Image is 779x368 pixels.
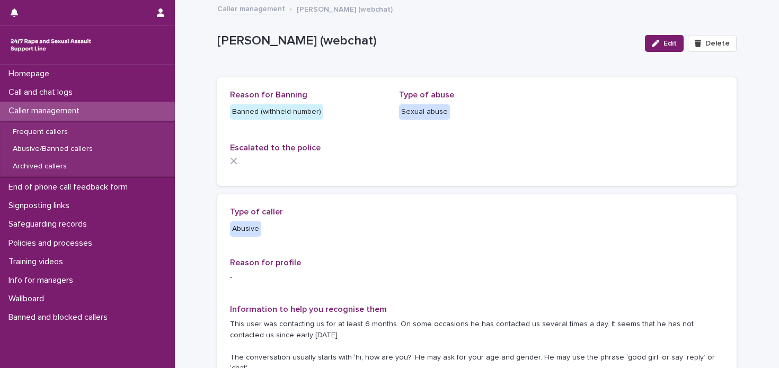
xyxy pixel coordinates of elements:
div: Abusive [230,221,261,237]
span: Reason for Banning [230,91,307,99]
p: Signposting links [4,201,78,211]
button: Edit [645,35,684,52]
span: Reason for profile [230,258,301,267]
span: Edit [663,40,677,47]
p: Caller management [4,106,88,116]
p: Info for managers [4,275,82,285]
p: Archived callers [4,162,75,171]
p: Banned and blocked callers [4,312,116,322]
span: Type of abuse [399,91,454,99]
span: Delete [705,40,730,47]
a: Caller management [217,2,285,14]
p: [PERSON_NAME] (webchat) [297,3,393,14]
p: Safeguarding records [4,219,95,229]
div: Sexual abuse [399,104,450,120]
span: Type of caller [230,208,283,216]
p: Frequent callers [4,128,76,137]
p: Wallboard [4,294,52,304]
p: Training videos [4,257,72,267]
p: - [230,272,724,283]
p: Policies and processes [4,238,101,248]
span: Information to help you recognise them [230,305,387,313]
p: Call and chat logs [4,87,81,97]
p: Abusive/Banned callers [4,145,101,154]
div: Banned (withheld number) [230,104,323,120]
img: rhQMoQhaT3yELyF149Cw [8,34,93,56]
span: Escalated to the police [230,143,321,152]
button: Delete [688,35,737,52]
p: Homepage [4,69,58,79]
p: [PERSON_NAME] (webchat) [217,33,636,49]
p: End of phone call feedback form [4,182,136,192]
